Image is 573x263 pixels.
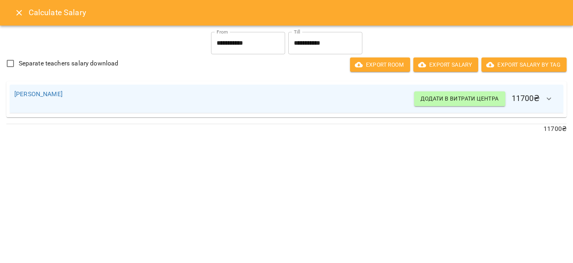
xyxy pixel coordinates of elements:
span: Export Salary by Tag [488,60,560,69]
button: Додати в витрати центра [414,91,505,106]
button: Close [10,3,29,22]
h6: Calculate Salary [29,6,563,19]
span: Export room [356,60,404,69]
span: Export Salary [420,60,472,69]
a: [PERSON_NAME] [14,90,63,98]
span: Separate teachers salary download [19,59,119,68]
p: 11700 ₴ [6,124,567,134]
h6: 11700 ₴ [414,89,559,109]
button: Export Salary by Tag [481,57,567,72]
span: Додати в витрати центра [420,94,499,103]
button: Export Salary [413,57,478,72]
button: Export room [350,57,410,72]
